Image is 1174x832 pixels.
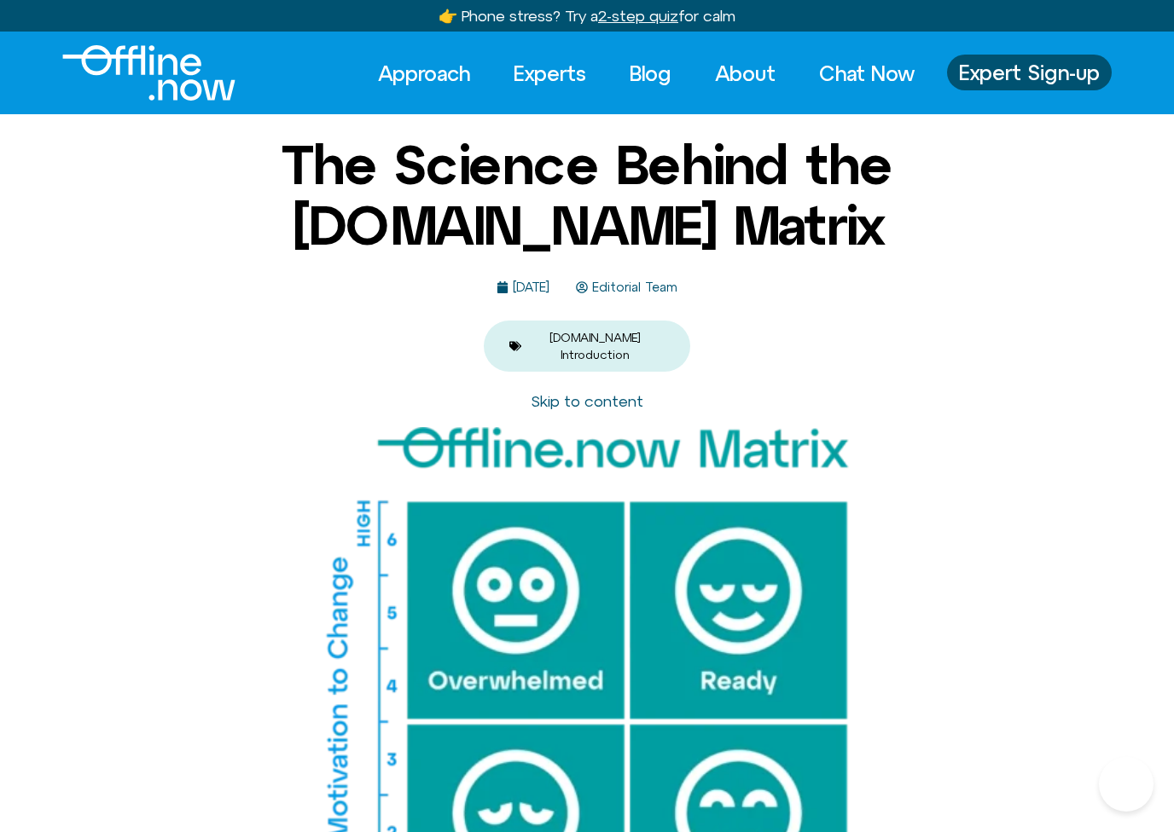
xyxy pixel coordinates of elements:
[549,331,641,361] a: [DOMAIN_NAME] Introduction
[363,55,930,92] nav: Menu
[576,280,677,295] a: Editorial Team
[614,55,687,92] a: Blog
[363,55,485,92] a: Approach
[700,55,791,92] a: About
[497,280,549,295] a: [DATE]
[62,45,206,101] div: Logo
[959,61,1100,84] span: Expert Sign-up
[588,280,677,295] span: Editorial Team
[598,7,678,25] u: 2-step quiz
[498,55,602,92] a: Experts
[513,280,549,294] time: [DATE]
[1099,757,1154,812] iframe: Botpress
[62,45,235,101] img: Offline.Now logo in white. Text of the words offline.now with a line going through the "O"
[804,55,930,92] a: Chat Now
[531,392,643,410] a: Skip to content
[173,135,1001,255] h1: The Science Behind the [DOMAIN_NAME] Matrix
[947,55,1112,90] a: Expert Sign-up
[439,7,735,25] a: 👉 Phone stress? Try a2-step quizfor calm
